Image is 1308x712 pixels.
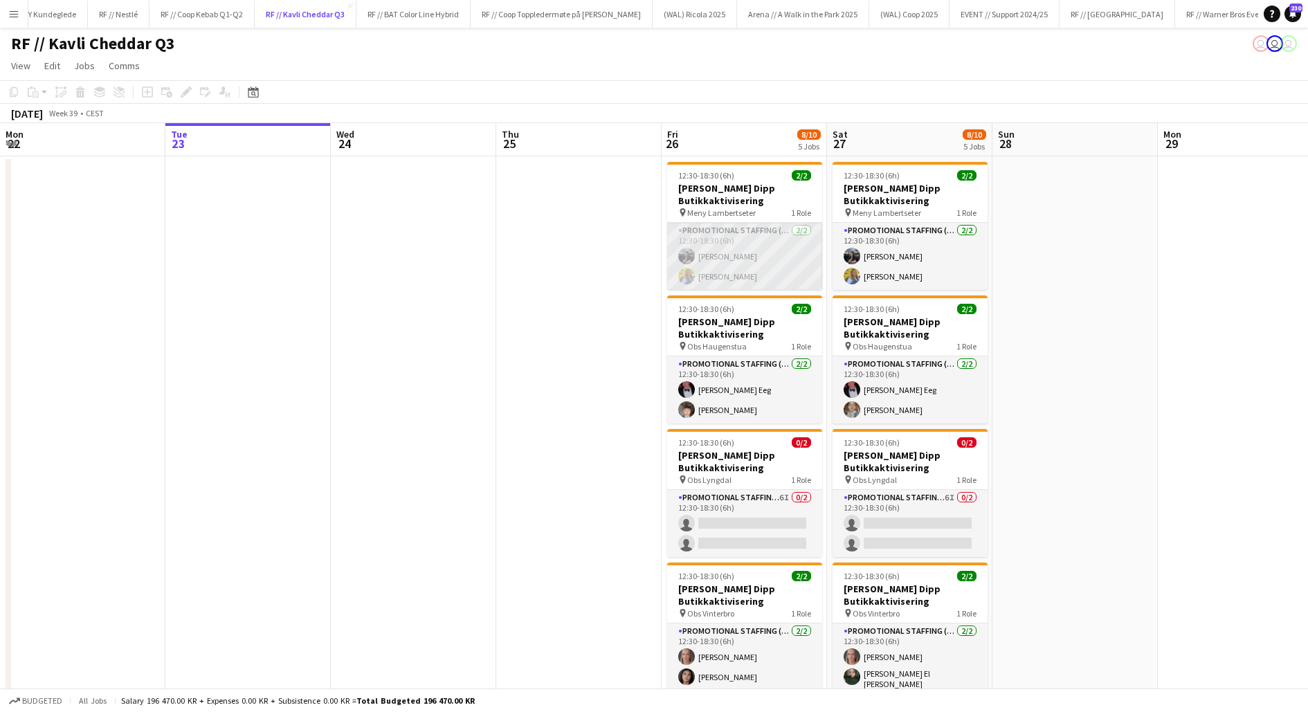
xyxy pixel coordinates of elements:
span: 2/2 [957,170,977,181]
span: 1 Role [791,208,811,218]
app-card-role: Promotional Staffing (Promotional Staff)2/212:30-18:30 (6h)[PERSON_NAME] Eeg[PERSON_NAME] [833,356,988,423]
span: 12:30-18:30 (6h) [844,571,900,581]
h1: RF // Kavli Cheddar Q3 [11,33,175,54]
app-user-avatar: Alexander Skeppland Hole [1266,35,1283,52]
span: 12:30-18:30 (6h) [678,170,734,181]
h3: [PERSON_NAME] Dipp Butikkaktivisering [833,182,988,207]
app-card-role: Promotional Staffing (Promotional Staff)6I0/212:30-18:30 (6h) [833,490,988,557]
h3: [PERSON_NAME] Dipp Butikkaktivisering [833,449,988,474]
app-job-card: 12:30-18:30 (6h)2/2[PERSON_NAME] Dipp Butikkaktivisering Obs Haugenstua1 RolePromotional Staffing... [833,295,988,423]
span: 25 [500,136,519,152]
span: Obs Haugenstua [687,341,747,352]
a: Comms [103,57,145,75]
span: All jobs [76,695,109,706]
span: 8/10 [797,129,821,140]
span: Tue [171,128,188,140]
span: 0/2 [957,437,977,448]
span: Obs Vinterbro [853,608,900,619]
span: 1 Role [956,341,977,352]
app-job-card: 12:30-18:30 (6h)2/2[PERSON_NAME] Dipp Butikkaktivisering Obs Vinterbro1 RolePromotional Staffing ... [833,563,988,695]
span: 12:30-18:30 (6h) [844,170,900,181]
app-card-role: Promotional Staffing (Promotional Staff)6I0/212:30-18:30 (6h) [667,490,822,557]
h3: [PERSON_NAME] Dipp Butikkaktivisering [833,583,988,608]
span: 1 Role [791,608,811,619]
h3: [PERSON_NAME] Dipp Butikkaktivisering [667,583,822,608]
span: 12:30-18:30 (6h) [844,304,900,314]
span: 8/10 [963,129,986,140]
button: RF // Coop Kebab Q1-Q2 [149,1,255,28]
span: 0/2 [792,437,811,448]
app-job-card: 12:30-18:30 (6h)2/2[PERSON_NAME] Dipp Butikkaktivisering Obs Vinterbro1 RolePromotional Staffing ... [667,563,822,691]
app-job-card: 12:30-18:30 (6h)0/2[PERSON_NAME] Dipp Butikkaktivisering Obs Lyngdal1 RolePromotional Staffing (P... [667,429,822,557]
div: 5 Jobs [963,141,985,152]
span: 2/2 [957,571,977,581]
app-user-avatar: Alexander Skeppland Hole [1253,35,1269,52]
a: View [6,57,36,75]
span: 24 [334,136,354,152]
span: 12:30-18:30 (6h) [678,571,734,581]
button: RF // Nestlé [88,1,149,28]
div: CEST [86,108,104,118]
span: 230 [1289,3,1302,12]
span: Sun [998,128,1015,140]
app-card-role: Promotional Staffing (Promotional Staff)2/212:30-18:30 (6h)[PERSON_NAME][PERSON_NAME] [667,623,822,691]
span: 22 [3,136,24,152]
button: RF // Coop Toppledermøte på [PERSON_NAME] [471,1,653,28]
button: Budgeted [7,693,64,709]
span: Obs Vinterbro [687,608,734,619]
span: 1 Role [791,341,811,352]
span: 12:30-18:30 (6h) [844,437,900,448]
span: Obs Lyngdal [687,475,732,485]
span: 12:30-18:30 (6h) [678,304,734,314]
app-job-card: 12:30-18:30 (6h)2/2[PERSON_NAME] Dipp Butikkaktivisering Meny Lambertseter1 RolePromotional Staff... [833,162,988,290]
a: 230 [1284,6,1301,22]
button: Arena // A Walk in the Park 2025 [737,1,869,28]
span: 1 Role [956,608,977,619]
span: Edit [44,60,60,72]
button: (WAL) Ricola 2025 [653,1,737,28]
span: View [11,60,30,72]
div: 5 Jobs [798,141,820,152]
span: Mon [1163,128,1181,140]
app-job-card: 12:30-18:30 (6h)2/2[PERSON_NAME] Dipp Butikkaktivisering Meny Lambertseter1 RolePromotional Staff... [667,162,822,290]
div: Salary 196 470.00 KR + Expenses 0.00 KR + Subsistence 0.00 KR = [121,695,475,706]
button: RF // BAT Color Line Hybrid [356,1,471,28]
span: 12:30-18:30 (6h) [678,437,734,448]
app-user-avatar: Alexander Skeppland Hole [1280,35,1297,52]
span: Week 39 [46,108,80,118]
span: Wed [336,128,354,140]
div: [DATE] [11,107,43,120]
span: Meny Lambertseter [687,208,756,218]
h3: [PERSON_NAME] Dipp Butikkaktivisering [667,449,822,474]
app-card-role: Promotional Staffing (Promotional Staff)2/212:30-18:30 (6h)[PERSON_NAME][PERSON_NAME] [667,223,822,290]
span: 2/2 [792,571,811,581]
span: 29 [1161,136,1181,152]
span: 28 [996,136,1015,152]
span: 1 Role [956,475,977,485]
span: Mon [6,128,24,140]
span: Thu [502,128,519,140]
app-card-role: Promotional Staffing (Promotional Staff)2/212:30-18:30 (6h)[PERSON_NAME] Eeg[PERSON_NAME] [667,356,822,423]
span: Budgeted [22,696,62,706]
span: 2/2 [957,304,977,314]
a: Jobs [69,57,100,75]
app-card-role: Promotional Staffing (Promotional Staff)2/212:30-18:30 (6h)[PERSON_NAME][PERSON_NAME] El [PERSON_... [833,623,988,695]
h3: [PERSON_NAME] Dipp Butikkaktivisering [833,316,988,340]
span: Jobs [74,60,95,72]
h3: [PERSON_NAME] Dipp Butikkaktivisering [667,316,822,340]
span: 1 Role [791,475,811,485]
span: 2/2 [792,304,811,314]
button: EVENT // Support 2024/25 [950,1,1060,28]
app-job-card: 12:30-18:30 (6h)2/2[PERSON_NAME] Dipp Butikkaktivisering Obs Haugenstua1 RolePromotional Staffing... [667,295,822,423]
span: Obs Haugenstua [853,341,912,352]
span: 1 Role [956,208,977,218]
app-job-card: 12:30-18:30 (6h)0/2[PERSON_NAME] Dipp Butikkaktivisering Obs Lyngdal1 RolePromotional Staffing (P... [833,429,988,557]
span: Sat [833,128,848,140]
